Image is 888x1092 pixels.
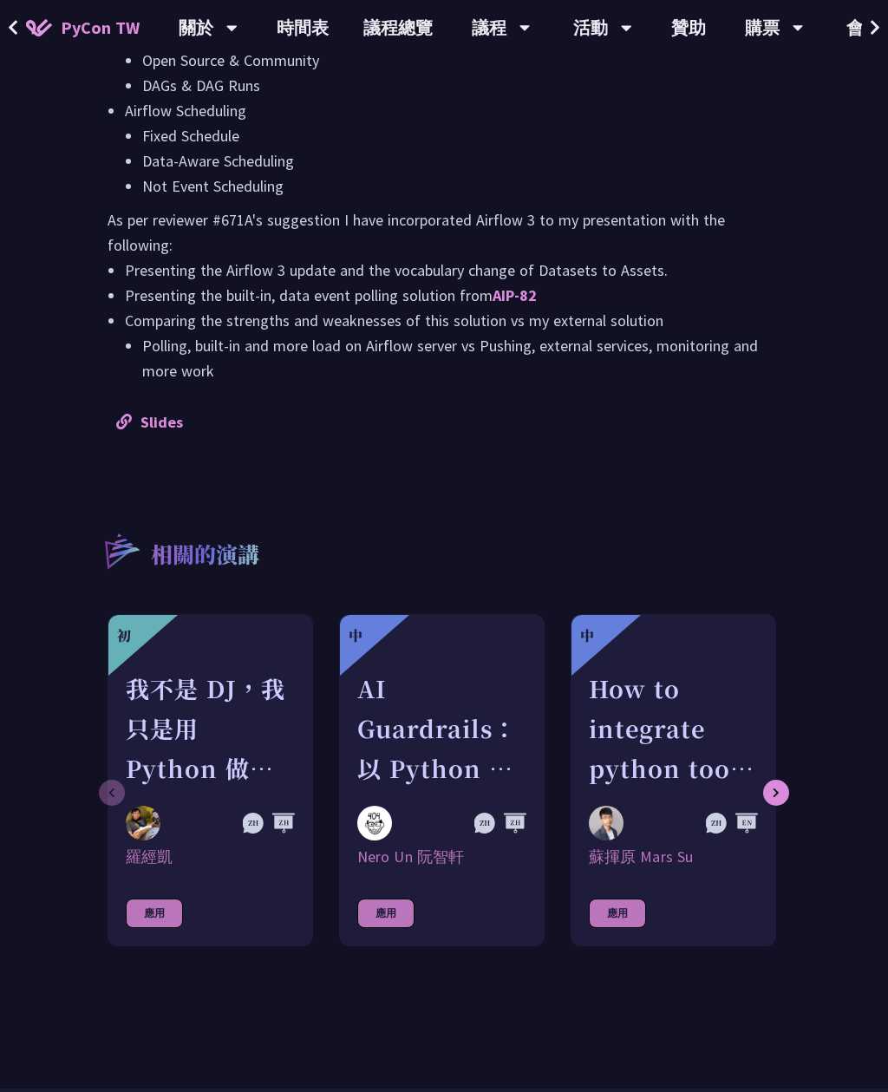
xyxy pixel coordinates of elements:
[589,669,758,788] div: How to integrate python tools with Apache Iceberg to build ETLT pipeline on Shift-Left Architecture
[357,806,392,840] img: Nero Un 阮智軒
[151,539,259,573] p: 相關的演講
[339,614,545,946] a: 中 AI Guardrails：以 Python 構建企業級 LLM 安全防護策略 Nero Un 阮智軒 Nero Un 阮智軒 應用
[126,847,295,867] div: 羅經凱
[493,285,537,305] a: AIP-82
[61,15,140,41] span: PyCon TW
[117,625,131,646] div: 初
[142,173,780,199] li: Not Event Scheduling
[357,847,526,867] div: Nero Un 阮智軒
[126,669,295,788] div: 我不是 DJ，我只是用 Python 做了一個會聽歌的工具
[142,48,780,73] li: Open Source & Community
[142,123,780,148] li: Fixed Schedule
[589,847,758,867] div: 蘇揮原 Mars Su
[142,73,780,98] li: DAGs & DAG Runs
[125,308,780,383] li: Comparing the strengths and weaknesses of this solution vs my external solution
[108,614,313,946] a: 初 我不是 DJ，我只是用 Python 做了一個會聽歌的工具 羅經凱 羅經凱 應用
[79,508,163,592] img: r3.8d01567.svg
[126,806,160,840] img: 羅經凱
[589,806,624,840] img: 蘇揮原 Mars Su
[108,207,780,258] p: As per reviewer #671A's suggestion I have incorporated Airflow 3 to my presentation with the foll...
[142,333,780,383] li: Polling, built-in and more load on Airflow server vs Pushing, external services, monitoring and m...
[357,899,415,928] div: 應用
[125,283,780,308] li: Presenting the built-in, data event polling solution from
[571,614,776,946] a: 中 How to integrate python tools with Apache Iceberg to build ETLT pipeline on Shift-Left Architec...
[142,148,780,173] li: Data-Aware Scheduling
[26,19,52,36] img: Home icon of PyCon TW 2025
[116,412,183,432] a: Slides
[9,6,157,49] a: PyCon TW
[580,625,594,646] div: 中
[125,98,780,199] li: Airflow Scheduling
[126,899,183,928] div: 應用
[349,625,362,646] div: 中
[125,258,780,283] li: Presenting the Airflow 3 update and the vocabulary change of Datasets to Assets.
[357,669,526,788] div: AI Guardrails：以 Python 構建企業級 LLM 安全防護策略
[589,899,646,928] div: 應用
